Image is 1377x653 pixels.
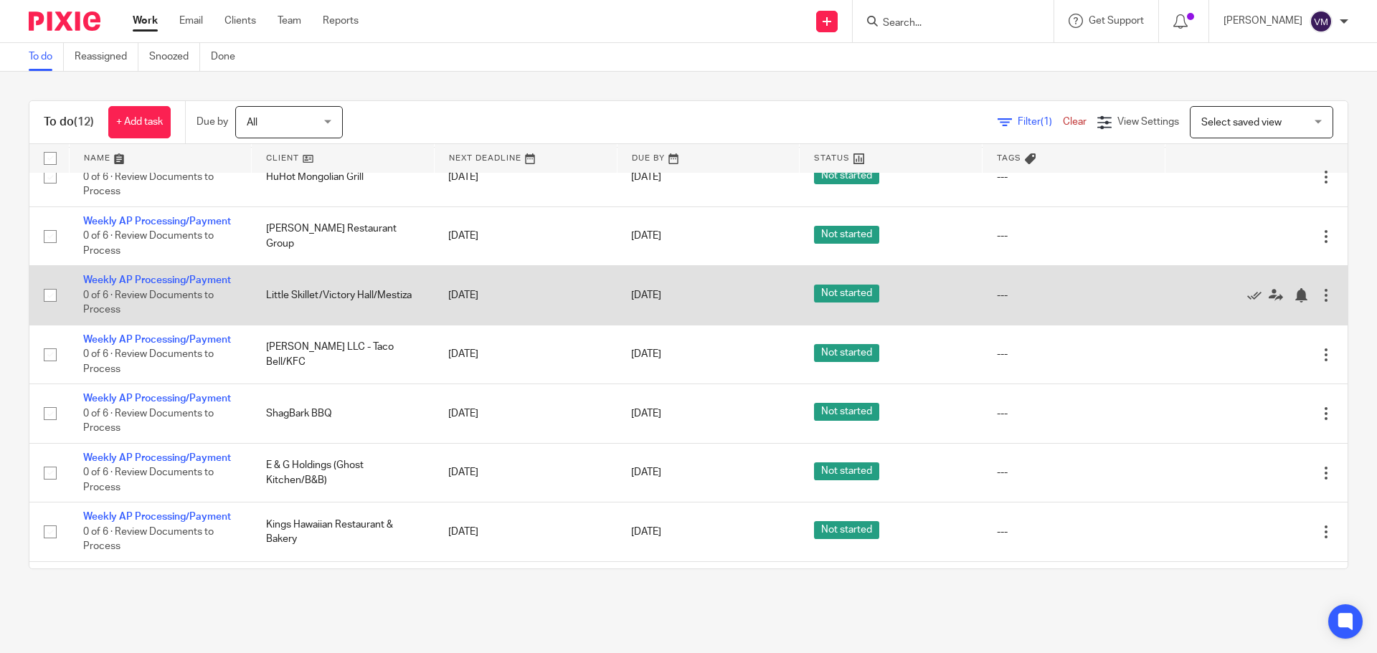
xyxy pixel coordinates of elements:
[814,285,879,302] span: Not started
[252,443,435,502] td: E & G Holdings (Ghost Kitchen/B&B)
[631,172,661,182] span: [DATE]
[434,148,617,206] td: [DATE]
[83,409,214,434] span: 0 of 6 · Review Documents to Process
[1063,117,1087,127] a: Clear
[434,325,617,383] td: [DATE]
[83,453,231,463] a: Weekly AP Processing/Payment
[179,14,203,28] a: Email
[631,409,661,419] span: [DATE]
[247,118,257,128] span: All
[75,43,138,71] a: Reassigned
[278,14,301,28] a: Team
[252,148,435,206] td: HuHot Mongolian Grill
[108,106,171,138] a: + Add task
[323,14,359,28] a: Reports
[814,344,879,362] span: Not started
[224,14,256,28] a: Clients
[1224,14,1302,28] p: [PERSON_NAME]
[881,17,1011,30] input: Search
[83,172,214,197] span: 0 of 6 · Review Documents to Process
[631,232,661,242] span: [DATE]
[997,229,1151,243] div: ---
[997,170,1151,184] div: ---
[814,521,879,539] span: Not started
[133,14,158,28] a: Work
[83,335,231,345] a: Weekly AP Processing/Payment
[83,467,214,492] span: 0 of 6 · Review Documents to Process
[29,43,64,71] a: To do
[814,403,879,421] span: Not started
[1247,288,1269,302] a: Mark as done
[434,561,617,620] td: [DATE]
[1041,117,1052,127] span: (1)
[814,226,879,244] span: Not started
[997,288,1151,302] div: ---
[83,216,231,227] a: Weekly AP Processing/Payment
[252,502,435,561] td: Kings Hawaiian Restaurant & Bakery
[997,406,1151,421] div: ---
[252,206,435,265] td: [PERSON_NAME] Restaurant Group
[29,11,100,31] img: Pixie
[631,467,661,477] span: [DATE]
[997,525,1151,539] div: ---
[631,350,661,360] span: [DATE]
[83,527,214,552] span: 0 of 6 · Review Documents to Process
[631,290,661,300] span: [DATE]
[434,443,617,502] td: [DATE]
[1310,10,1333,33] img: svg%3E
[434,266,617,325] td: [DATE]
[211,43,246,71] a: Done
[252,384,435,443] td: ShagBark BBQ
[1089,16,1144,26] span: Get Support
[434,502,617,561] td: [DATE]
[997,347,1151,361] div: ---
[83,512,231,522] a: Weekly AP Processing/Payment
[83,290,214,315] span: 0 of 6 · Review Documents to Process
[252,266,435,325] td: Little Skillet/Victory Hall/Mestiza
[149,43,200,71] a: Snoozed
[83,349,214,374] span: 0 of 6 · Review Documents to Process
[434,384,617,443] td: [DATE]
[197,115,228,129] p: Due by
[252,325,435,383] td: [PERSON_NAME] LLC - Taco Bell/KFC
[631,527,661,537] span: [DATE]
[1117,117,1179,127] span: View Settings
[1018,117,1063,127] span: Filter
[83,394,231,404] a: Weekly AP Processing/Payment
[814,462,879,480] span: Not started
[83,231,214,256] span: 0 of 6 · Review Documents to Process
[1201,118,1282,128] span: Select saved view
[434,206,617,265] td: [DATE]
[997,465,1151,480] div: ---
[997,154,1021,162] span: Tags
[252,561,435,620] td: Local Goat
[83,275,231,285] a: Weekly AP Processing/Payment
[814,166,879,184] span: Not started
[74,116,94,128] span: (12)
[44,115,94,130] h1: To do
